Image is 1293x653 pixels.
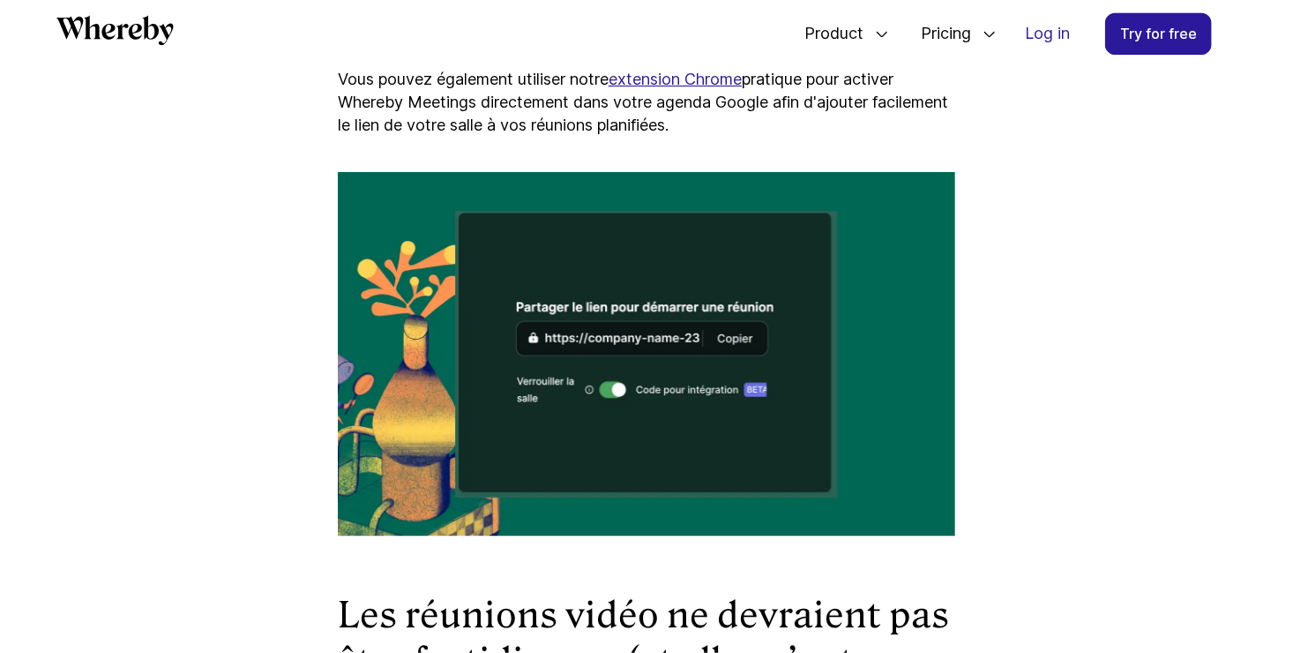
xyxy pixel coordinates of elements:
span: Product [787,4,868,63]
a: extension Chrome [609,70,742,88]
span: Pricing [903,4,975,63]
svg: Whereby [56,15,174,45]
a: Log in [1011,13,1084,54]
a: Whereby [56,15,174,51]
a: Try for free [1105,12,1212,55]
